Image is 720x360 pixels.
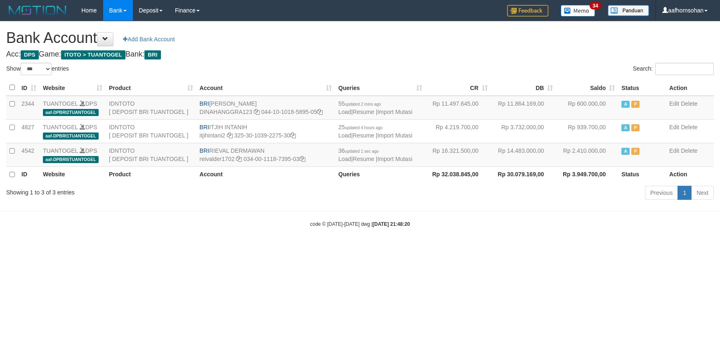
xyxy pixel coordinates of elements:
td: Rp 600.000,00 [556,96,618,120]
td: DPS [40,96,106,120]
a: Import Mutasi [377,156,412,162]
td: ITJIH INTANIH 325-30-1039-2275-30 [196,119,335,143]
th: Product: activate to sort column ascending [106,80,196,96]
td: IDNTOTO [ DEPOSIT BRI TUANTOGEL ] [106,96,196,120]
strong: [DATE] 21:48:20 [373,221,410,227]
span: 55 [338,100,381,107]
td: DPS [40,119,106,143]
th: Rp 3.949.700,00 [556,166,618,182]
span: 34 [590,2,601,9]
a: Delete [681,100,697,107]
span: BRI [200,100,209,107]
a: Resume [353,156,374,162]
a: Load [338,109,351,115]
a: Resume [353,132,374,139]
span: | | [338,100,412,115]
span: DPS [21,50,39,59]
a: Edit [669,124,679,130]
td: Rp 939.700,00 [556,119,618,143]
th: Saldo: activate to sort column ascending [556,80,618,96]
label: Show entries [6,63,69,75]
a: Import Mutasi [377,109,412,115]
span: updated 4 hours ago [345,126,383,130]
td: Rp 14.483.000,00 [491,143,557,166]
span: Paused [631,124,640,131]
td: 4542 [18,143,40,166]
th: DB: activate to sort column ascending [491,80,557,96]
td: [PERSON_NAME] 044-10-1018-5895-05 [196,96,335,120]
img: MOTION_logo.png [6,4,69,17]
a: Copy 325301039227530 to clipboard [290,132,296,139]
span: BRI [144,50,161,59]
small: code © [DATE]-[DATE] dwg | [310,221,410,227]
td: 2344 [18,96,40,120]
a: 1 [678,186,692,200]
th: CR: activate to sort column ascending [425,80,491,96]
span: 36 [338,147,379,154]
th: Queries [335,166,425,182]
th: Rp 32.038.845,00 [425,166,491,182]
span: updated 1 sec ago [345,149,379,154]
a: Copy DINAHANGGRA123 to clipboard [254,109,260,115]
span: aaf-DPBRI2TUANTOGEL [43,109,99,116]
span: ITOTO > TUANTOGEL [61,50,125,59]
th: Queries: activate to sort column ascending [335,80,425,96]
a: Copy reivalder1702 to clipboard [236,156,242,162]
a: reivalder1702 [200,156,235,162]
span: updated 2 mins ago [345,102,381,107]
a: Copy 044101018589505 to clipboard [317,109,323,115]
th: ID: activate to sort column ascending [18,80,40,96]
a: Load [338,132,351,139]
th: Rp 30.079.169,00 [491,166,557,182]
td: Rp 3.732.000,00 [491,119,557,143]
td: IDNTOTO [ DEPOSIT BRI TUANTOGEL ] [106,143,196,166]
th: Website: activate to sort column ascending [40,80,106,96]
th: Status [618,166,666,182]
a: TUANTOGEL [43,124,78,130]
a: Edit [669,100,679,107]
h1: Bank Account [6,30,714,46]
a: Load [338,156,351,162]
input: Search: [655,63,714,75]
span: Paused [631,148,640,155]
a: Delete [681,124,697,130]
a: Delete [681,147,697,154]
span: BRI [200,147,209,154]
a: DINAHANGGRA123 [200,109,253,115]
td: Rp 2.410.000,00 [556,143,618,166]
span: Active [621,101,630,108]
td: Rp 11.497.645,00 [425,96,491,120]
a: Resume [353,109,374,115]
th: Status [618,80,666,96]
h4: Acc: Game: Bank: [6,50,714,59]
a: TUANTOGEL [43,147,78,154]
th: Account [196,166,335,182]
td: Rp 16.321.500,00 [425,143,491,166]
a: Import Mutasi [377,132,412,139]
td: DPS [40,143,106,166]
a: Previous [645,186,678,200]
td: Rp 11.864.169,00 [491,96,557,120]
img: Feedback.jpg [507,5,548,17]
span: Active [621,148,630,155]
td: Rp 4.219.700,00 [425,119,491,143]
th: Action [666,166,714,182]
a: Add Bank Account [118,32,180,46]
th: Action [666,80,714,96]
th: Account: activate to sort column ascending [196,80,335,96]
span: Paused [631,101,640,108]
th: Product [106,166,196,182]
span: Active [621,124,630,131]
label: Search: [633,63,714,75]
span: BRI [200,124,209,130]
img: Button%20Memo.svg [561,5,595,17]
td: IDNTOTO [ DEPOSIT BRI TUANTOGEL ] [106,119,196,143]
a: Next [691,186,714,200]
td: RIEVAL DERMAWAN 034-00-1118-7395-03 [196,143,335,166]
div: Showing 1 to 3 of 3 entries [6,185,294,197]
span: | | [338,147,412,162]
th: ID [18,166,40,182]
span: aaf-DPBRI1TUANTOGEL [43,133,99,140]
td: 4827 [18,119,40,143]
a: itjihintani2 [200,132,225,139]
